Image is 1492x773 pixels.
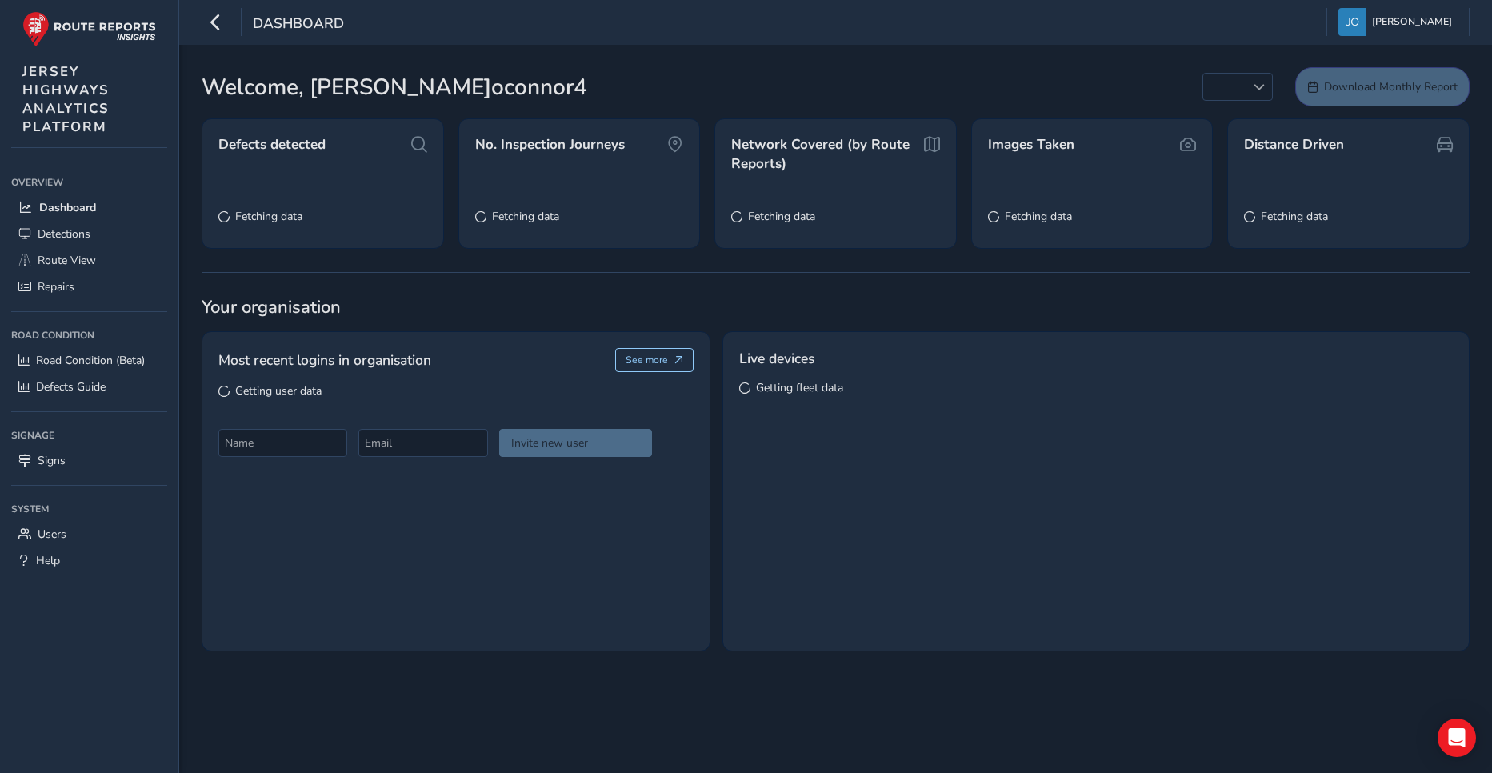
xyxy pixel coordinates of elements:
span: Fetching data [492,209,559,224]
a: Route View [11,247,167,274]
span: Network Covered (by Route Reports) [731,135,919,173]
span: Defects Guide [36,379,106,395]
a: Dashboard [11,194,167,221]
span: No. Inspection Journeys [475,135,625,154]
span: Fetching data [1005,209,1072,224]
button: [PERSON_NAME] [1338,8,1458,36]
span: Your organisation [202,295,1470,319]
span: Most recent logins in organisation [218,350,431,370]
a: Road Condition (Beta) [11,347,167,374]
a: Repairs [11,274,167,300]
div: Signage [11,423,167,447]
a: Users [11,521,167,547]
a: Help [11,547,167,574]
span: Fetching data [235,209,302,224]
span: [PERSON_NAME] [1372,8,1452,36]
a: Detections [11,221,167,247]
span: See more [626,354,668,366]
span: Distance Driven [1244,135,1344,154]
span: Route View [38,253,96,268]
span: Repairs [38,279,74,294]
span: Images Taken [988,135,1074,154]
span: Road Condition (Beta) [36,353,145,368]
img: rr logo [22,11,156,47]
span: Live devices [739,348,814,369]
span: Help [36,553,60,568]
input: Email [358,429,487,457]
img: diamond-layout [1338,8,1366,36]
div: System [11,497,167,521]
div: Open Intercom Messenger [1438,719,1476,757]
span: Detections [38,226,90,242]
div: Road Condition [11,323,167,347]
span: Welcome, [PERSON_NAME]oconnor4 [202,70,587,104]
span: Signs [38,453,66,468]
a: Defects Guide [11,374,167,400]
span: Getting fleet data [756,380,843,395]
span: Defects detected [218,135,326,154]
span: JERSEY HIGHWAYS ANALYTICS PLATFORM [22,62,110,136]
span: Dashboard [253,14,344,36]
input: Name [218,429,347,457]
span: Fetching data [1261,209,1328,224]
span: Dashboard [39,200,96,215]
span: Fetching data [748,209,815,224]
span: Getting user data [235,383,322,399]
div: Overview [11,170,167,194]
button: See more [615,348,694,372]
span: Users [38,527,66,542]
a: Signs [11,447,167,474]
